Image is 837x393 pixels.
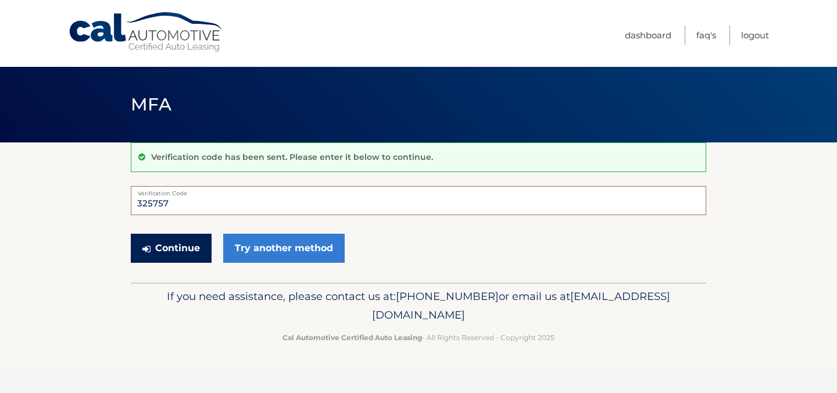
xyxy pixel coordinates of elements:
span: [PHONE_NUMBER] [396,290,499,303]
span: MFA [131,94,171,115]
input: Verification Code [131,186,706,215]
a: FAQ's [696,26,716,45]
a: Try another method [223,234,345,263]
p: Verification code has been sent. Please enter it below to continue. [151,152,433,162]
p: If you need assistance, please contact us at: or email us at [138,287,699,324]
span: [EMAIL_ADDRESS][DOMAIN_NAME] [372,290,670,321]
button: Continue [131,234,212,263]
a: Logout [741,26,769,45]
p: - All Rights Reserved - Copyright 2025 [138,331,699,344]
label: Verification Code [131,186,706,195]
a: Cal Automotive [68,12,225,53]
strong: Cal Automotive Certified Auto Leasing [282,333,422,342]
a: Dashboard [625,26,671,45]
